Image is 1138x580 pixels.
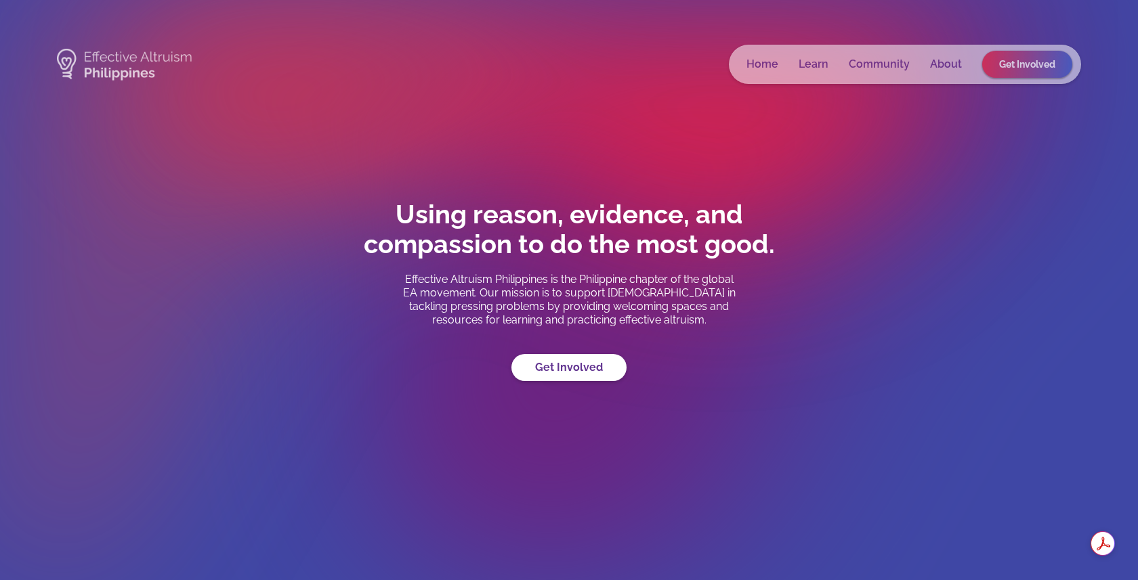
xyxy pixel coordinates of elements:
a: About [930,58,962,71]
span: Get Involved [999,59,1055,70]
a: Community [849,58,910,71]
p: Effective Altruism Philippines is the Philippine chapter of the global EA movement. Our mission i... [400,273,738,327]
a: Learn [799,58,828,71]
a: Home [746,58,778,71]
a: Get Involved [511,354,627,381]
a: Get Involved [982,51,1072,78]
h1: Using reason, evidence, and compassion to do the most good. [332,200,806,259]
